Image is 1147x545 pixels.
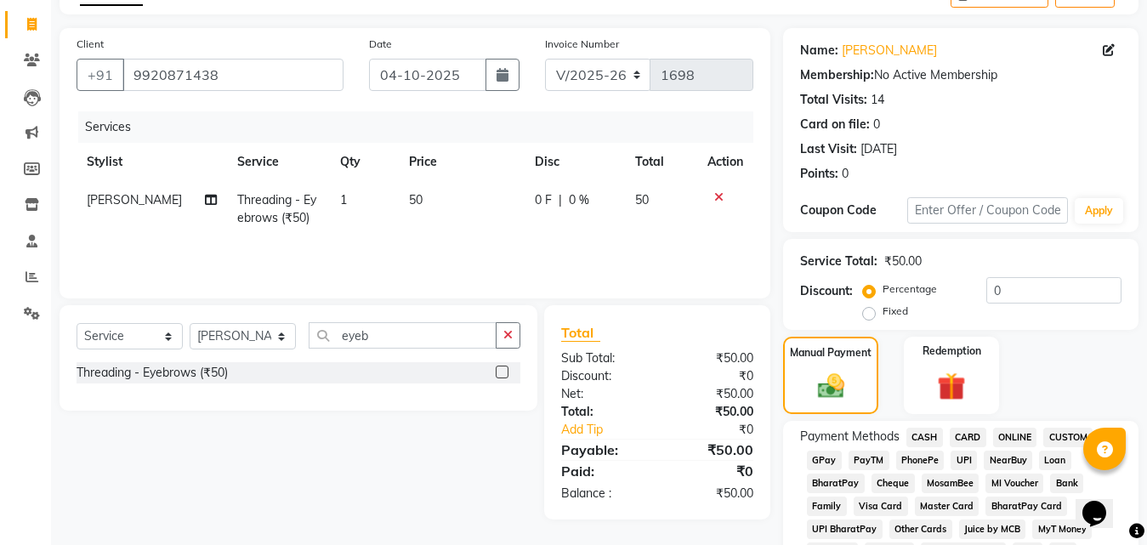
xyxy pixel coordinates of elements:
span: ONLINE [993,428,1037,447]
div: Name: [800,42,838,60]
div: ₹0 [657,367,766,385]
div: No Active Membership [800,66,1121,84]
span: GPay [807,451,842,470]
div: ₹50.00 [884,253,922,270]
label: Invoice Number [545,37,619,52]
iframe: chat widget [1076,477,1130,528]
th: Stylist [77,143,227,181]
span: MyT Money [1032,519,1092,539]
div: ₹50.00 [657,349,766,367]
label: Percentage [883,281,937,297]
th: Action [697,143,753,181]
span: BharatPay Card [985,497,1067,516]
img: _gift.svg [928,369,974,404]
div: Discount: [800,282,853,300]
div: [DATE] [860,140,897,158]
div: Service Total: [800,253,877,270]
div: ₹0 [657,461,766,481]
div: Sub Total: [548,349,657,367]
span: CASH [906,428,943,447]
label: Fixed [883,304,908,319]
span: Bank [1050,474,1083,493]
div: Coupon Code [800,202,907,219]
button: Apply [1075,198,1123,224]
span: 1 [340,192,347,207]
div: Last Visit: [800,140,857,158]
span: PhonePe [896,451,945,470]
span: MI Voucher [985,474,1043,493]
span: Juice by MCB [959,519,1026,539]
span: 0 % [569,191,589,209]
span: [PERSON_NAME] [87,192,182,207]
label: Manual Payment [790,345,872,360]
div: ₹50.00 [657,403,766,421]
span: 0 F [535,191,552,209]
div: ₹50.00 [657,440,766,460]
span: Threading - Eyebrows (₹50) [237,192,316,225]
span: Loan [1039,451,1071,470]
div: Threading - Eyebrows (₹50) [77,364,228,382]
span: Family [807,497,847,516]
span: Other Cards [889,519,952,539]
img: _cash.svg [809,371,853,401]
div: Total Visits: [800,91,867,109]
input: Search or Scan [309,322,497,349]
a: [PERSON_NAME] [842,42,937,60]
span: Total [561,324,600,342]
div: 14 [871,91,884,109]
div: Membership: [800,66,874,84]
th: Qty [330,143,399,181]
div: Services [78,111,766,143]
label: Date [369,37,392,52]
div: 0 [873,116,880,133]
div: Discount: [548,367,657,385]
span: 50 [635,192,649,207]
span: Cheque [872,474,915,493]
span: Visa Card [854,497,908,516]
div: Paid: [548,461,657,481]
button: +91 [77,59,124,91]
div: ₹0 [675,421,766,439]
span: 50 [409,192,423,207]
span: MosamBee [922,474,979,493]
div: Total: [548,403,657,421]
div: ₹50.00 [657,385,766,403]
a: Add Tip [548,421,675,439]
span: UPI BharatPay [807,519,883,539]
span: | [559,191,562,209]
span: BharatPay [807,474,865,493]
th: Disc [525,143,625,181]
div: Net: [548,385,657,403]
div: Points: [800,165,838,183]
span: UPI [951,451,977,470]
div: Balance : [548,485,657,502]
input: Enter Offer / Coupon Code [907,197,1068,224]
th: Total [625,143,697,181]
span: CARD [950,428,986,447]
div: Payable: [548,440,657,460]
span: NearBuy [984,451,1032,470]
label: Client [77,37,104,52]
div: Card on file: [800,116,870,133]
span: CUSTOM [1043,428,1093,447]
th: Price [399,143,525,181]
label: Redemption [923,343,981,359]
th: Service [227,143,331,181]
input: Search by Name/Mobile/Email/Code [122,59,344,91]
span: PayTM [849,451,889,470]
span: Master Card [915,497,979,516]
span: Payment Methods [800,428,900,446]
div: ₹50.00 [657,485,766,502]
div: 0 [842,165,849,183]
